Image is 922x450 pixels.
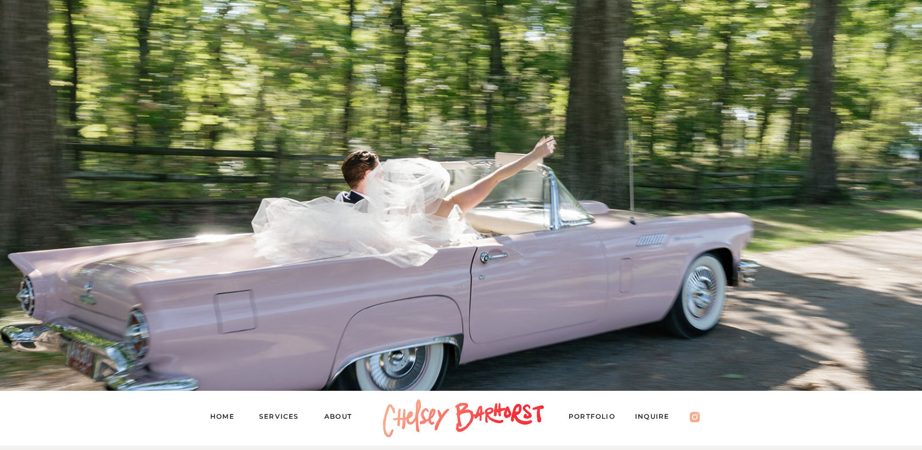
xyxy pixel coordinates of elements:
a: Inquire [635,411,680,426]
a: About [324,411,362,426]
a: Home [210,411,243,426]
a: PORTFOLIO [569,411,626,426]
a: Services [259,411,308,426]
